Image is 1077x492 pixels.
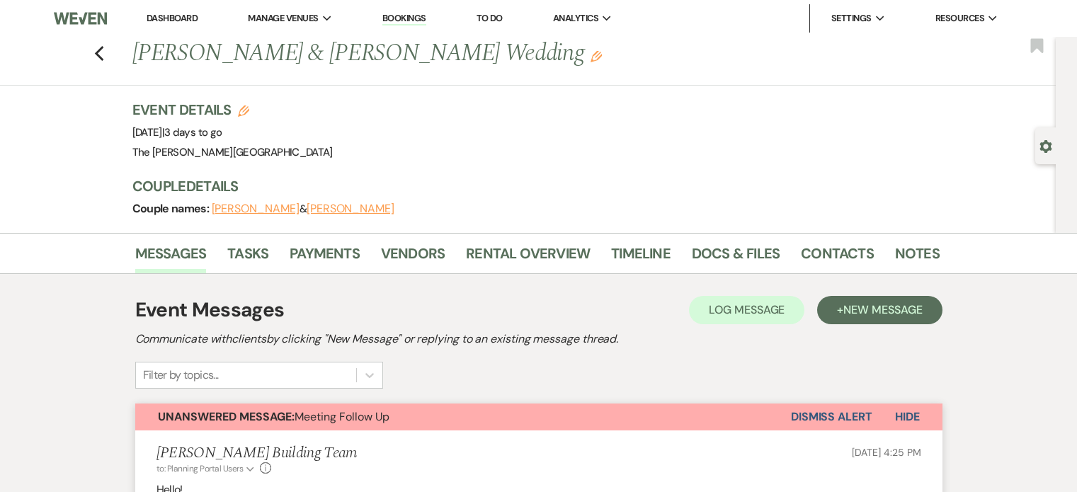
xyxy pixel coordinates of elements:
span: | [162,125,222,139]
span: Analytics [553,11,598,25]
h3: Event Details [132,100,333,120]
button: Unanswered Message:Meeting Follow Up [135,404,791,430]
span: Resources [935,11,984,25]
h3: Couple Details [132,176,925,196]
a: Notes [895,242,940,273]
button: Dismiss Alert [791,404,872,430]
span: New Message [843,302,922,317]
a: Docs & Files [692,242,780,273]
span: Meeting Follow Up [158,409,389,424]
strong: Unanswered Message: [158,409,295,424]
a: Messages [135,242,207,273]
h1: Event Messages [135,295,285,325]
span: Hide [895,409,920,424]
span: The [PERSON_NAME][GEOGRAPHIC_DATA] [132,145,333,159]
span: Manage Venues [248,11,318,25]
h2: Communicate with clients by clicking "New Message" or replying to an existing message thread. [135,331,942,348]
button: to: Planning Portal Users [156,462,257,475]
a: Tasks [227,242,268,273]
span: Couple names: [132,201,212,216]
a: Timeline [611,242,671,273]
a: Dashboard [147,12,198,24]
button: Edit [591,50,602,62]
div: Filter by topics... [143,367,219,384]
a: Payments [290,242,360,273]
a: Rental Overview [466,242,590,273]
a: Vendors [381,242,445,273]
span: to: Planning Portal Users [156,463,244,474]
button: Log Message [689,296,804,324]
button: +New Message [817,296,942,324]
span: 3 days to go [164,125,222,139]
span: & [212,202,394,216]
a: Bookings [382,12,426,25]
button: Open lead details [1039,139,1052,152]
img: Weven Logo [54,4,107,33]
span: [DATE] [132,125,222,139]
span: Log Message [709,302,785,317]
h5: [PERSON_NAME] Building Team [156,445,358,462]
button: [PERSON_NAME] [212,203,300,214]
span: [DATE] 4:25 PM [852,446,921,459]
button: [PERSON_NAME] [307,203,394,214]
h1: [PERSON_NAME] & [PERSON_NAME] Wedding [132,37,767,71]
a: To Do [477,12,503,24]
span: Settings [831,11,872,25]
button: Hide [872,404,942,430]
a: Contacts [801,242,874,273]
